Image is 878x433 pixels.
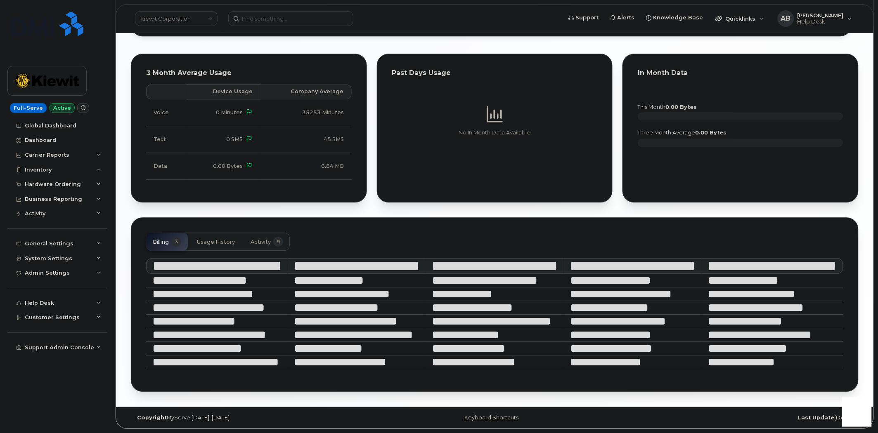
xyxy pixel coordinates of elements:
[260,84,352,99] th: Company Average
[392,69,598,77] div: Past Days Usage
[226,136,243,142] span: 0 SMS
[563,9,605,26] a: Support
[273,237,283,247] span: 9
[781,14,791,24] span: AB
[135,11,218,26] a: Kiewit Corporation
[228,11,353,26] input: Find something...
[637,104,697,110] text: this month
[392,129,598,136] p: No In Month Data Available
[637,129,727,136] text: three month average
[842,397,872,427] iframe: Messenger Launcher
[146,69,352,77] div: 3 Month Average Usage
[641,9,709,26] a: Knowledge Base
[798,12,844,19] span: [PERSON_NAME]
[187,84,260,99] th: Device Usage
[260,99,352,126] td: 35253 Minutes
[653,14,703,22] span: Knowledge Base
[131,414,374,421] div: MyServe [DATE]–[DATE]
[726,15,756,22] span: Quicklinks
[772,10,858,27] div: Alex Bradshaw
[146,126,187,153] td: Text
[213,163,243,169] span: 0.00 Bytes
[146,153,187,180] td: Data
[137,414,167,421] strong: Copyright
[798,414,835,421] strong: Last Update
[260,153,352,180] td: 6.84 MB
[798,19,844,25] span: Help Desk
[638,69,843,77] div: In Month Data
[251,239,271,245] span: Activity
[216,109,243,115] span: 0 Minutes
[616,414,859,421] div: [DATE]
[146,99,187,126] td: Voice
[197,239,235,245] span: Usage History
[464,414,518,421] a: Keyboard Shortcuts
[666,104,697,110] tspan: 0.00 Bytes
[260,126,352,153] td: 45 SMS
[618,14,635,22] span: Alerts
[576,14,599,22] span: Support
[605,9,641,26] a: Alerts
[696,129,727,136] tspan: 0.00 Bytes
[710,10,770,27] div: Quicklinks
